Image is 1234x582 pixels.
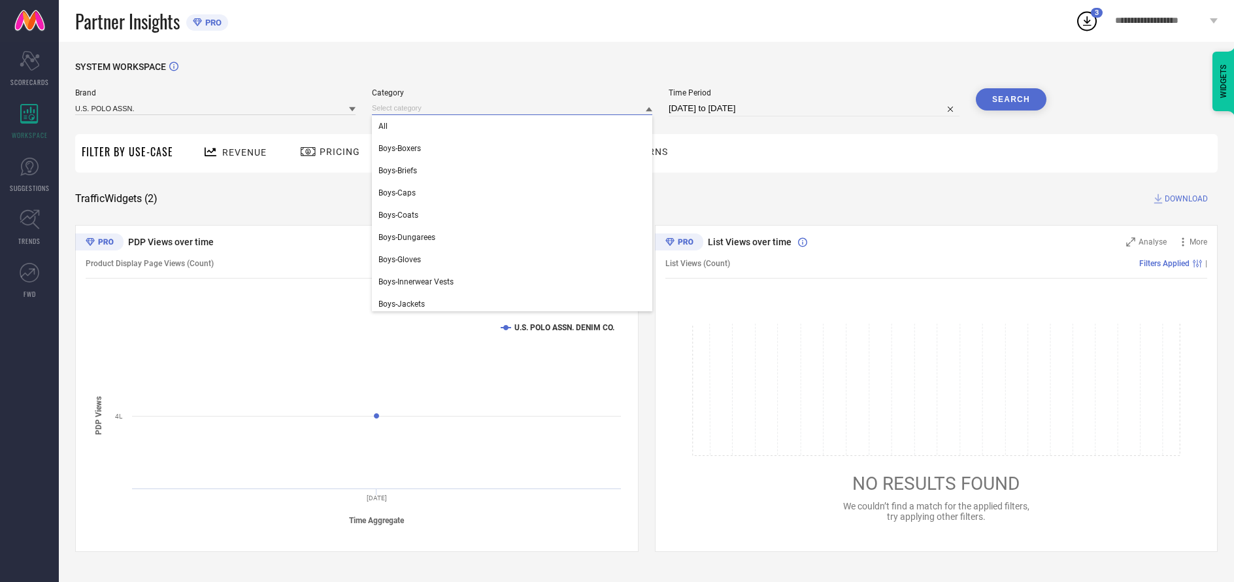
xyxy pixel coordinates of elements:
text: 4L [115,413,123,420]
span: SYSTEM WORKSPACE [75,61,166,72]
span: Filters Applied [1139,259,1190,268]
span: Boys-Gloves [378,255,421,264]
span: All [378,122,388,131]
span: DOWNLOAD [1165,192,1208,205]
span: List Views (Count) [665,259,730,268]
input: Select category [372,101,652,115]
div: Boys-Jackets [372,293,652,315]
span: Traffic Widgets ( 2 ) [75,192,158,205]
span: FWD [24,289,36,299]
span: Boys-Briefs [378,166,417,175]
div: Boys-Briefs [372,160,652,182]
div: Premium [655,233,703,253]
span: More [1190,237,1207,247]
tspan: Time Aggregate [349,516,405,525]
button: Search [976,88,1046,111]
span: Boys-Innerwear Vests [378,277,454,286]
span: 3 [1095,9,1099,17]
span: We couldn’t find a match for the applied filters, try applying other filters. [843,501,1029,522]
span: Boys-Dungarees [378,233,435,242]
span: Analyse [1139,237,1167,247]
text: U.S. POLO ASSN. DENIM CO. [514,323,614,332]
div: Boys-Coats [372,204,652,226]
span: Time Period [669,88,959,97]
span: Revenue [222,147,267,158]
div: Premium [75,233,124,253]
span: Boys-Caps [378,188,416,197]
span: SUGGESTIONS [10,183,50,193]
svg: Zoom [1126,237,1135,247]
span: Product Display Page Views (Count) [86,259,214,268]
span: Boys-Jackets [378,300,425,309]
div: Boys-Dungarees [372,226,652,248]
span: Partner Insights [75,8,180,35]
span: Boys-Coats [378,211,418,220]
span: NO RESULTS FOUND [852,473,1020,494]
div: Boys-Boxers [372,137,652,160]
div: Boys-Innerwear Vests [372,271,652,293]
span: PRO [202,18,222,27]
span: SCORECARDS [10,77,49,87]
div: Boys-Caps [372,182,652,204]
span: Category [372,88,652,97]
span: TRENDS [18,236,41,246]
span: WORKSPACE [12,130,48,140]
text: [DATE] [367,494,387,502]
span: Brand [75,88,356,97]
tspan: PDP Views [94,397,103,436]
span: List Views over time [708,237,792,247]
span: Boys-Boxers [378,144,421,153]
div: All [372,115,652,137]
span: | [1205,259,1207,268]
span: PDP Views over time [128,237,214,247]
span: Filter By Use-Case [82,144,173,160]
div: Open download list [1075,9,1099,33]
div: Boys-Gloves [372,248,652,271]
span: Pricing [320,146,360,157]
input: Select time period [669,101,959,116]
